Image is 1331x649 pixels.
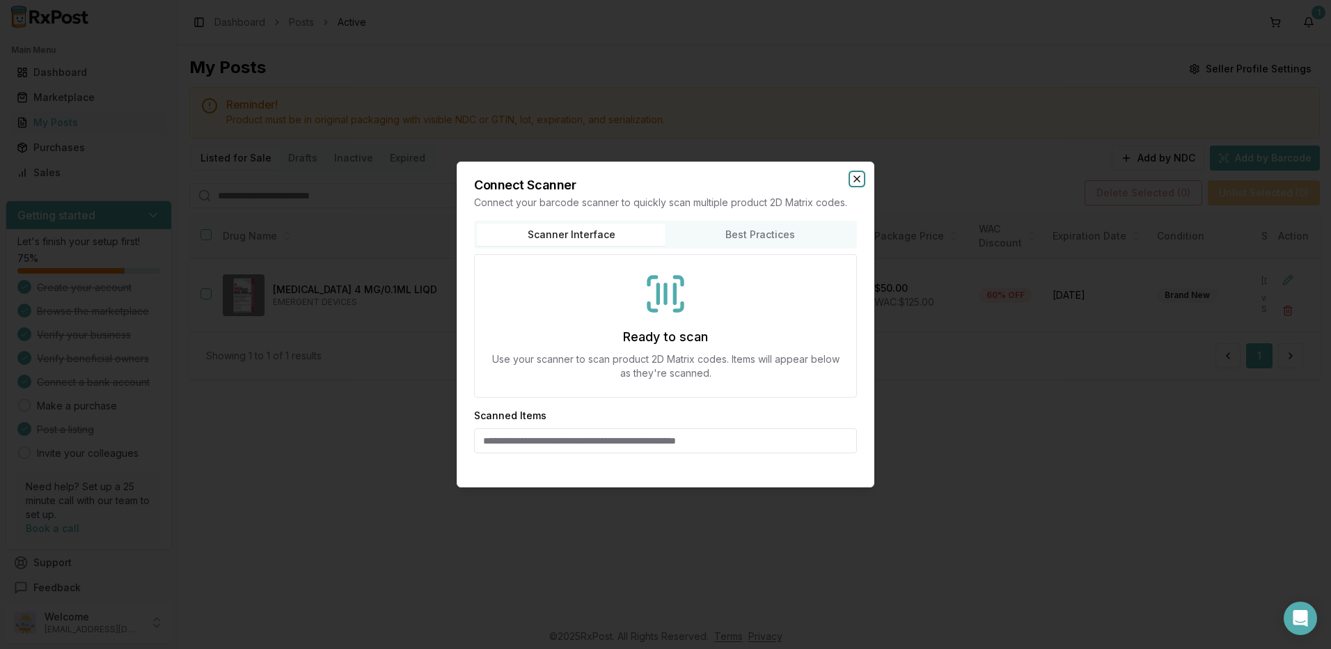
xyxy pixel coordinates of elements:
button: Best Practices [665,224,854,246]
h2: Connect Scanner [474,179,857,191]
button: Scanner Interface [477,224,665,246]
h3: Ready to scan [623,327,708,347]
h3: Scanned Items [474,409,546,423]
p: Use your scanner to scan product 2D Matrix codes. Items will appear below as they're scanned. [491,352,840,380]
p: Connect your barcode scanner to quickly scan multiple product 2D Matrix codes. [474,196,857,210]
